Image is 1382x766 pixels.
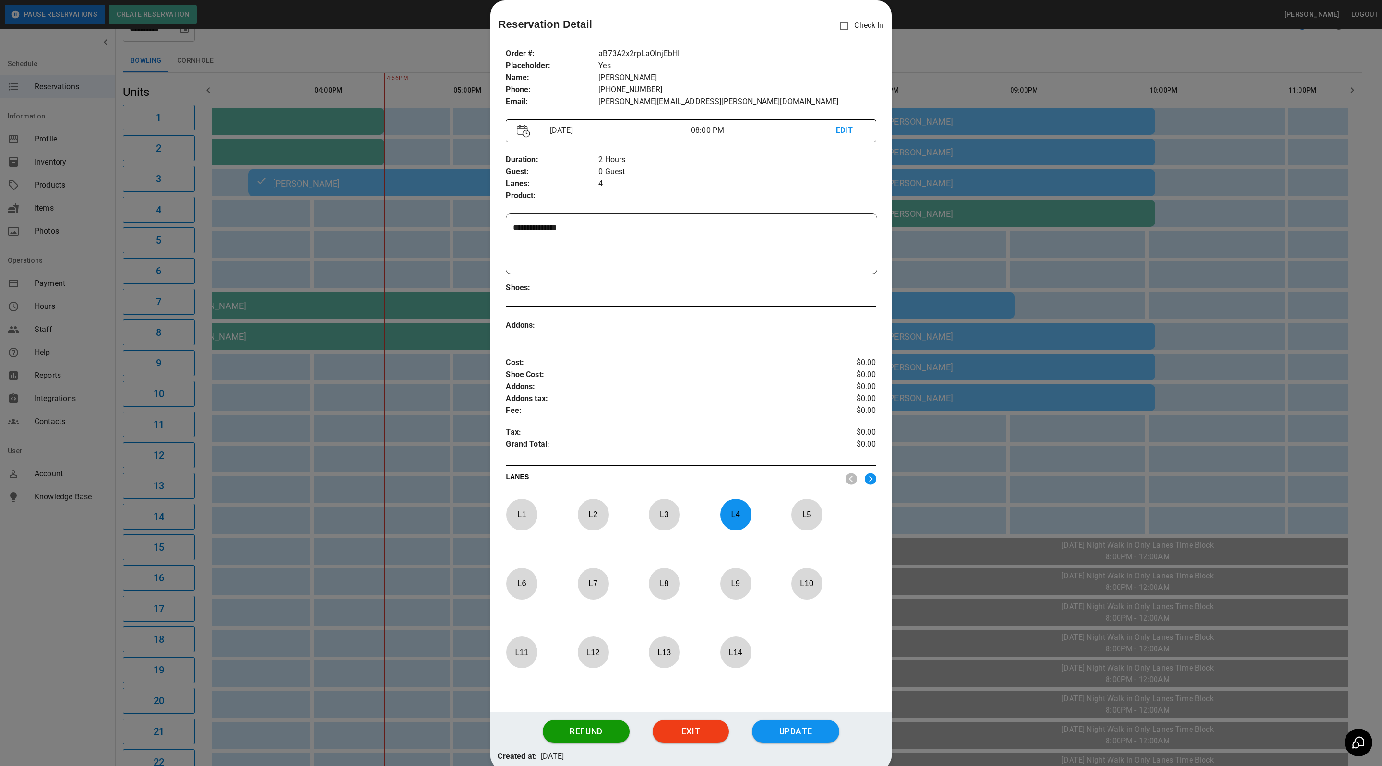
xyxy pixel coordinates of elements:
p: L 12 [577,641,609,663]
p: L 13 [648,641,680,663]
p: L 4 [720,503,751,526]
img: right.svg [865,473,876,485]
p: 0 Guest [598,166,876,178]
p: $0.00 [814,357,876,369]
p: LANES [506,472,837,485]
p: [DATE] [541,751,564,763]
p: L 9 [720,572,751,595]
p: EDIT [836,125,865,137]
p: 08:00 PM [691,125,836,136]
p: Cost : [506,357,814,369]
p: Placeholder : [506,60,598,72]
p: L 14 [720,641,751,663]
p: Shoe Cost : [506,369,814,381]
p: [DATE] [546,125,691,136]
p: L 2 [577,503,609,526]
p: Reservation Detail [498,16,592,32]
p: Guest : [506,166,598,178]
p: Check In [834,16,883,36]
p: [PHONE_NUMBER] [598,84,876,96]
p: L 10 [791,572,822,595]
p: Fee : [506,405,814,417]
p: Addons : [506,381,814,393]
p: L 11 [506,641,537,663]
p: $0.00 [814,393,876,405]
p: L 5 [791,503,822,526]
p: L 1 [506,503,537,526]
p: Lanes : [506,178,598,190]
p: L 3 [648,503,680,526]
p: Duration : [506,154,598,166]
p: $0.00 [814,405,876,417]
img: Vector [517,125,530,138]
p: $0.00 [814,381,876,393]
p: Created at: [498,751,537,763]
p: Addons : [506,319,598,331]
p: 2 Hours [598,154,876,166]
p: $0.00 [814,369,876,381]
button: Exit [653,720,729,743]
p: Grand Total : [506,438,814,453]
button: Update [752,720,839,743]
button: Refund [543,720,630,743]
p: $0.00 [814,426,876,438]
p: L 6 [506,572,537,595]
p: L 8 [648,572,680,595]
p: Email : [506,96,598,108]
p: Addons tax : [506,393,814,405]
p: [PERSON_NAME] [598,72,876,84]
img: nav_left.svg [846,473,857,485]
p: aB73A2x2rpLaOInjEbHI [598,48,876,60]
p: Phone : [506,84,598,96]
p: Order # : [506,48,598,60]
p: 4 [598,178,876,190]
p: Product : [506,190,598,202]
p: Name : [506,72,598,84]
p: [PERSON_NAME][EMAIL_ADDRESS][PERSON_NAME][DOMAIN_NAME] [598,96,876,108]
p: Tax : [506,426,814,438]
p: Shoes : [506,282,598,294]
p: Yes [598,60,876,72]
p: L 7 [577,572,609,595]
p: $0.00 [814,438,876,453]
